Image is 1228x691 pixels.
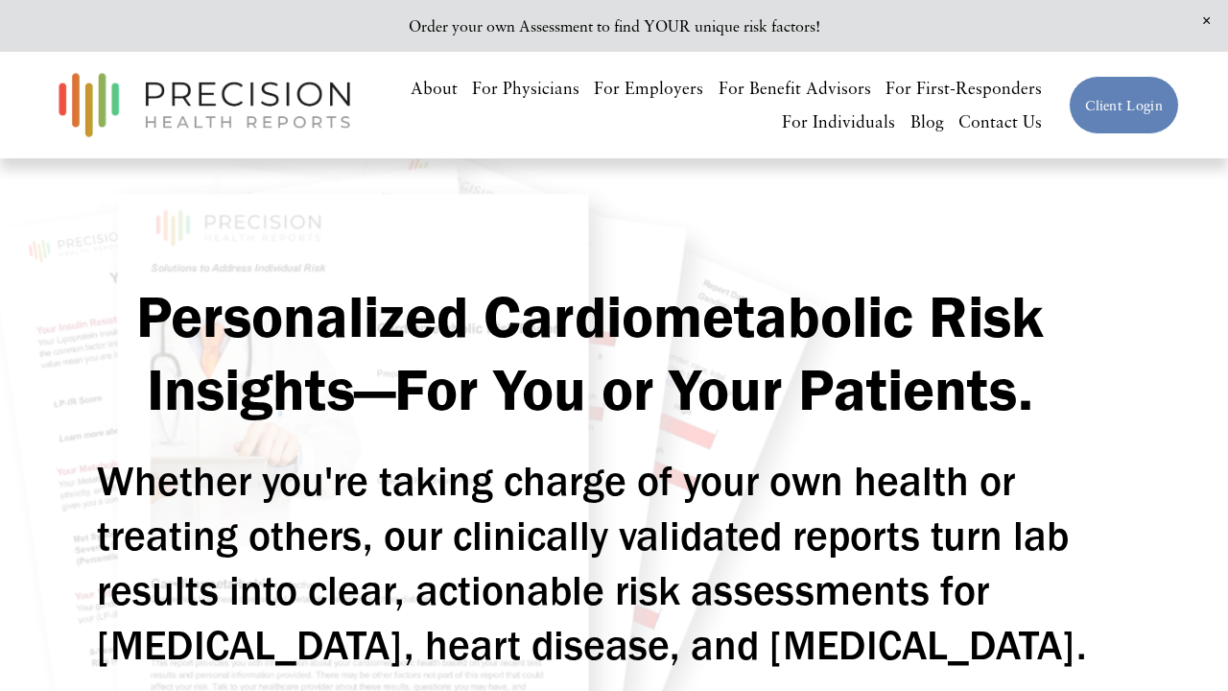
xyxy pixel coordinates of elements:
a: For Individuals [782,106,895,139]
img: Precision Health Reports [49,64,360,146]
strong: Personalized Cardiometabolic Risk Insights—For You or Your Patients. [136,280,1059,425]
h2: Whether you're taking charge of your own health or treating others, our clinically validated repo... [97,454,1132,672]
a: Blog [910,106,944,139]
a: Contact Us [958,106,1042,139]
a: For First-Responders [886,72,1042,106]
a: About [411,72,458,106]
a: For Benefit Advisors [719,72,871,106]
a: For Physicians [472,72,579,106]
a: For Employers [594,72,703,106]
a: Client Login [1069,76,1178,134]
